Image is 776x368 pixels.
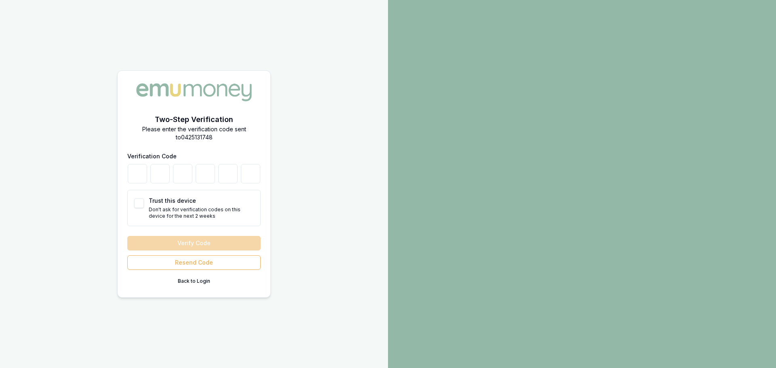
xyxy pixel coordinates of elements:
[127,255,261,270] button: Resend Code
[127,125,261,141] p: Please enter the verification code sent to 0425131748
[127,114,261,125] h2: Two-Step Verification
[149,197,196,204] label: Trust this device
[127,153,177,160] label: Verification Code
[149,206,254,219] p: Don't ask for verification codes on this device for the next 2 weeks
[127,275,261,288] button: Back to Login
[133,80,255,104] img: Emu Money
